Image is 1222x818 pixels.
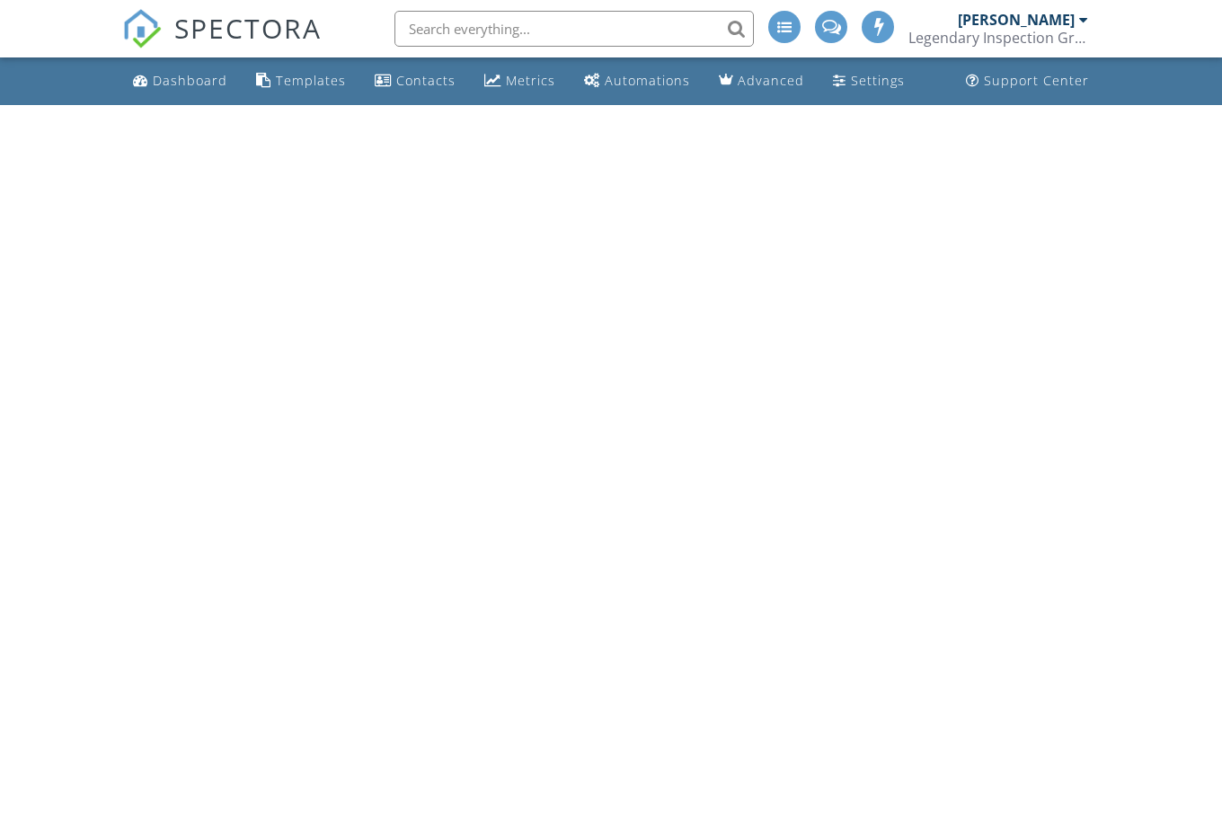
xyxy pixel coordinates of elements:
[577,65,697,98] a: Automations (Advanced)
[174,9,322,47] span: SPECTORA
[396,72,456,89] div: Contacts
[826,65,912,98] a: Settings
[984,72,1089,89] div: Support Center
[958,11,1075,29] div: [PERSON_NAME]
[394,11,754,47] input: Search everything...
[908,29,1088,47] div: Legendary Inspection Group, LLC
[367,65,463,98] a: Contacts
[122,24,322,62] a: SPECTORA
[153,72,227,89] div: Dashboard
[605,72,690,89] div: Automations
[126,65,235,98] a: Dashboard
[712,65,811,98] a: Advanced
[959,65,1096,98] a: Support Center
[477,65,562,98] a: Metrics
[249,65,353,98] a: Templates
[506,72,555,89] div: Metrics
[276,72,346,89] div: Templates
[122,9,162,48] img: The Best Home Inspection Software - Spectora
[738,72,804,89] div: Advanced
[851,72,905,89] div: Settings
